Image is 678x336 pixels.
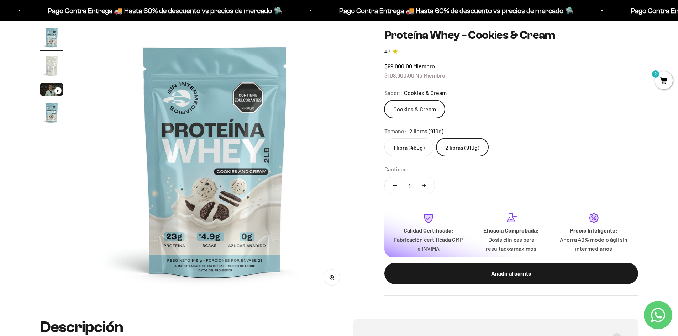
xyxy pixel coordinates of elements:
[404,227,453,234] strong: Calidad Certificada:
[40,54,63,77] img: Proteína Whey - Cookies & Cream
[40,26,63,49] img: Proteína Whey - Cookies & Cream
[570,227,617,234] strong: Precio Inteligente:
[384,127,406,136] legend: Tamaño:
[384,88,401,97] legend: Sabor:
[40,101,63,124] img: Proteína Whey - Cookies & Cream
[414,177,435,194] button: Aumentar cantidad
[415,71,445,78] span: No Miembro
[393,235,464,253] p: Fabricación certificada GMP e INVIMA
[409,127,443,136] span: 2 libras (910g)
[655,77,673,85] a: 0
[483,227,539,234] strong: Eficacia Comprobada:
[40,101,63,126] button: Ir al artículo 4
[40,54,63,79] button: Ir al artículo 2
[384,63,412,69] span: $99.000,00
[384,48,390,55] span: 4.7
[40,26,63,51] button: Ir al artículo 1
[80,26,350,296] img: Proteína Whey - Cookies & Cream
[40,319,325,336] h2: Descripción
[42,5,277,16] p: Pago Contra Entrega 🚚 Hasta 60% de descuento vs precios de mercado 🛸
[334,5,568,16] p: Pago Contra Entrega 🚚 Hasta 60% de descuento vs precios de mercado 🛸
[399,269,624,278] div: Añadir al carrito
[384,165,409,174] label: Cantidad:
[384,48,638,55] a: 4.74.7 de 5.0 estrellas
[558,235,629,253] p: Ahorra 40% modelo ágil sin intermediarios
[475,235,547,253] p: Dosis clínicas para resultados máximos
[384,28,638,42] h1: Proteína Whey - Cookies & Cream
[404,88,447,97] span: Cookies & Cream
[384,71,414,78] span: $108.900,00
[651,70,660,78] mark: 0
[413,63,435,69] span: Miembro
[384,263,638,284] button: Añadir al carrito
[40,83,63,98] button: Ir al artículo 3
[385,177,405,194] button: Reducir cantidad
